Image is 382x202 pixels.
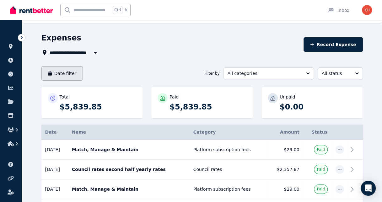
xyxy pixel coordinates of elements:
[190,179,267,199] td: Platform subscription fees
[361,181,376,196] div: Open Intercom Messenger
[60,102,137,112] p: $5,839.85
[317,147,325,152] span: Paid
[41,179,68,199] td: [DATE]
[72,166,186,173] p: Council rates second half yearly rates
[41,66,83,81] button: Date filter
[169,102,246,112] p: $5,839.85
[303,125,331,140] th: Status
[72,146,186,153] p: Match, Manage & Maintain
[267,140,303,160] td: $29.00
[267,125,303,140] th: Amount
[228,70,301,77] span: All categories
[204,71,219,76] span: Filter by
[327,7,349,13] div: Inbox
[223,67,314,79] button: All categories
[190,125,267,140] th: Category
[68,125,190,140] th: Name
[190,140,267,160] td: Platform subscription fees
[318,67,363,79] button: All status
[362,5,372,15] img: kyle hughes
[60,94,70,100] p: Total
[169,94,179,100] p: Paid
[113,6,122,14] span: Ctrl
[267,160,303,179] td: $2,357.87
[41,140,68,160] td: [DATE]
[41,33,81,43] h1: Expenses
[304,37,363,52] button: Record Expense
[317,187,325,192] span: Paid
[10,5,53,15] img: RentBetter
[317,167,325,172] span: Paid
[72,186,186,192] p: Match, Manage & Maintain
[41,125,68,140] th: Date
[125,8,127,13] span: k
[41,160,68,179] td: [DATE]
[280,102,357,112] p: $0.00
[190,160,267,179] td: Council rates
[322,70,350,77] span: All status
[280,94,295,100] p: Unpaid
[267,179,303,199] td: $29.00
